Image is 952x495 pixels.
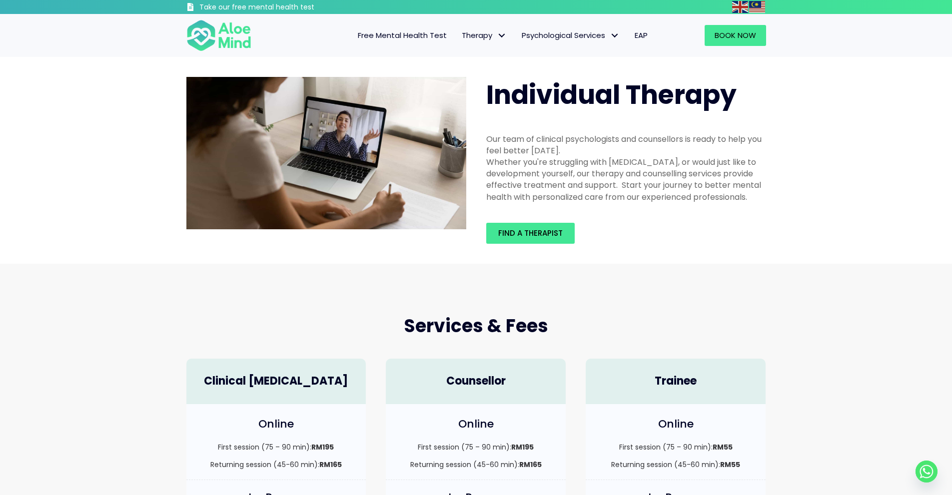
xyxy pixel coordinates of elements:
[486,156,766,203] div: Whether you're struggling with [MEDICAL_DATA], or would just like to development yourself, our th...
[396,460,556,470] p: Returning session (45-60 min):
[462,30,507,40] span: Therapy
[705,25,766,46] a: Book Now
[514,25,627,46] a: Psychological ServicesPsychological Services: submenu
[522,30,620,40] span: Psychological Services
[311,442,334,452] strong: RM195
[596,374,756,389] h4: Trainee
[264,25,655,46] nav: Menu
[199,2,368,12] h3: Take our free mental health test
[713,442,733,452] strong: RM55
[319,460,342,470] strong: RM165
[196,417,356,432] h4: Online
[715,30,756,40] span: Book Now
[186,77,466,229] img: Therapy online individual
[596,442,756,452] p: First session (75 – 90 min):
[396,442,556,452] p: First session (75 – 90 min):
[627,25,655,46] a: EAP
[732,1,748,13] img: en
[749,1,766,12] a: Malay
[396,417,556,432] h4: Online
[519,460,542,470] strong: RM165
[596,417,756,432] h4: Online
[511,442,534,452] strong: RM195
[454,25,514,46] a: TherapyTherapy: submenu
[749,1,765,13] img: ms
[916,461,938,483] a: Whatsapp
[196,460,356,470] p: Returning session (45-60 min):
[498,228,563,238] span: Find a therapist
[404,313,548,339] span: Services & Fees
[608,28,622,43] span: Psychological Services: submenu
[196,442,356,452] p: First session (75 – 90 min):
[186,19,251,52] img: Aloe mind Logo
[486,76,737,113] span: Individual Therapy
[596,460,756,470] p: Returning session (45-60 min):
[486,223,575,244] a: Find a therapist
[196,374,356,389] h4: Clinical [MEDICAL_DATA]
[732,1,749,12] a: English
[186,2,368,14] a: Take our free mental health test
[396,374,556,389] h4: Counsellor
[358,30,447,40] span: Free Mental Health Test
[635,30,648,40] span: EAP
[495,28,509,43] span: Therapy: submenu
[350,25,454,46] a: Free Mental Health Test
[720,460,740,470] strong: RM55
[486,133,766,156] div: Our team of clinical psychologists and counsellors is ready to help you feel better [DATE].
